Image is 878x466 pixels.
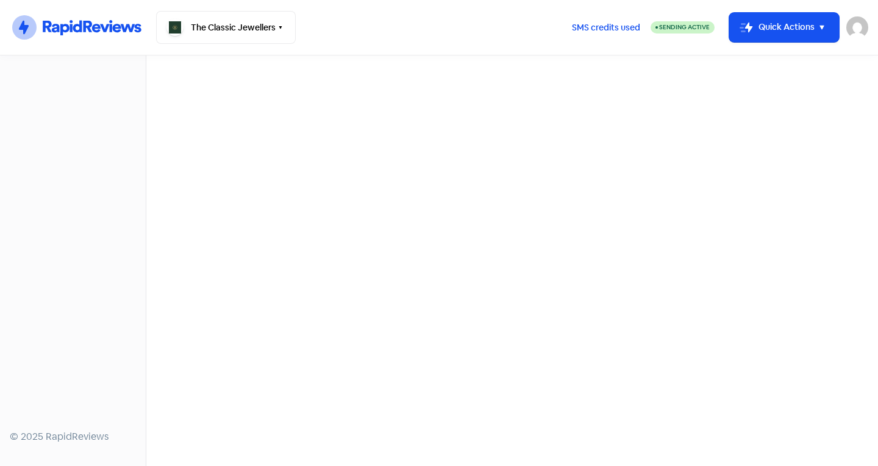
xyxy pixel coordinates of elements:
[572,21,640,34] span: SMS credits used
[651,20,715,35] a: Sending Active
[729,13,839,42] button: Quick Actions
[846,16,868,38] img: User
[562,20,651,33] a: SMS credits used
[10,429,136,444] div: © 2025 RapidReviews
[156,11,296,44] button: The Classic Jewellers
[659,23,710,31] span: Sending Active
